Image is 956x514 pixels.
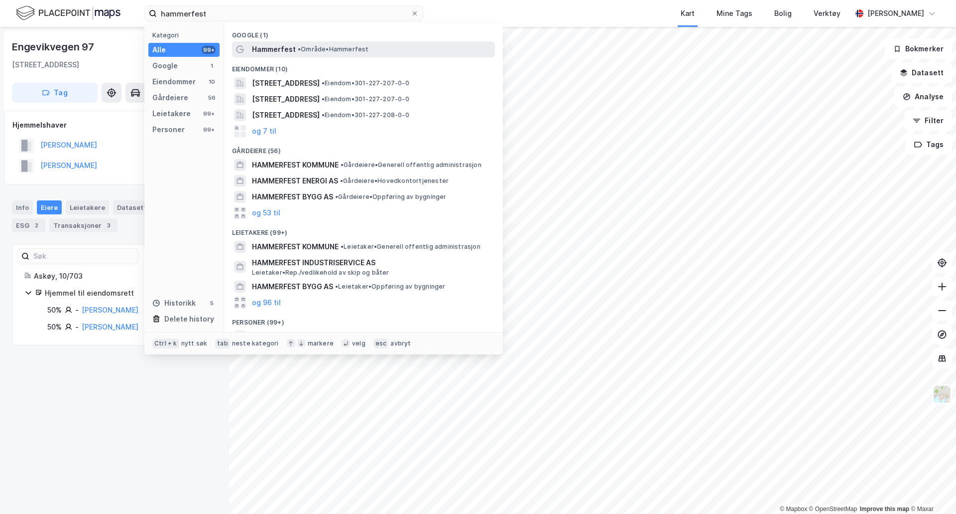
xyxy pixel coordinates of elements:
[252,269,389,277] span: Leietaker • Rep./vedlikehold av skip og båter
[681,7,695,19] div: Kart
[152,60,178,72] div: Google
[224,23,503,41] div: Google (1)
[152,92,188,104] div: Gårdeiere
[215,339,230,348] div: tab
[31,220,41,230] div: 2
[774,7,792,19] div: Bolig
[322,95,325,103] span: •
[322,79,325,87] span: •
[152,76,196,88] div: Eiendommer
[66,200,109,214] div: Leietakere
[322,95,409,103] span: Eiendom • 301-227-207-0-0
[335,283,446,291] span: Leietaker • Oppføring av bygninger
[208,94,216,102] div: 56
[82,323,138,331] a: [PERSON_NAME]
[322,79,409,87] span: Eiendom • 301-227-207-0-0
[12,200,33,214] div: Info
[208,299,216,307] div: 5
[252,241,339,253] span: HAMMERFEST KOMMUNE
[202,110,216,118] div: 99+
[298,45,301,53] span: •
[157,6,411,21] input: Søk på adresse, matrikkel, gårdeiere, leietakere eller personer
[224,139,503,157] div: Gårdeiere (56)
[152,31,220,39] div: Kategori
[224,57,503,75] div: Eiendommer (10)
[29,249,138,264] input: Søk
[75,321,79,333] div: -
[867,7,924,19] div: [PERSON_NAME]
[335,193,338,200] span: •
[252,77,320,89] span: [STREET_ADDRESS]
[152,44,166,56] div: Alle
[152,297,196,309] div: Historikk
[12,39,96,55] div: Engevikvegen 97
[390,340,411,347] div: avbryt
[308,340,334,347] div: markere
[75,304,79,316] div: -
[322,111,409,119] span: Eiendom • 301-227-208-0-0
[906,466,956,514] div: Kontrollprogram for chat
[208,62,216,70] div: 1
[335,283,338,290] span: •
[252,109,320,121] span: [STREET_ADDRESS]
[252,257,491,269] span: HAMMERFEST INDUSTRISERVICE AS
[12,218,45,232] div: ESG
[341,243,480,251] span: Leietaker • Generell offentlig administrasjon
[208,78,216,86] div: 10
[885,39,952,59] button: Bokmerker
[181,340,208,347] div: nytt søk
[252,191,333,203] span: HAMMERFEST BYGG AS
[252,331,359,343] span: MALIN*PIKE HAMMERFESTRØM
[780,506,807,513] a: Mapbox
[340,177,449,185] span: Gårdeiere • Hovedkontortjenester
[809,506,857,513] a: OpenStreetMap
[152,339,179,348] div: Ctrl + k
[47,321,62,333] div: 50%
[860,506,909,513] a: Improve this map
[814,7,840,19] div: Verktøy
[373,339,389,348] div: esc
[341,161,481,169] span: Gårdeiere • Generell offentlig administrasjon
[164,313,214,325] div: Delete history
[252,281,333,293] span: HAMMERFEST BYGG AS
[45,287,205,299] div: Hjemmel til eiendomsrett
[224,221,503,239] div: Leietakere (99+)
[340,177,343,184] span: •
[152,108,191,120] div: Leietakere
[341,243,344,250] span: •
[252,175,338,187] span: HAMMERFEST ENERGI AS
[252,125,276,137] button: og 7 til
[37,200,62,214] div: Eiere
[717,7,752,19] div: Mine Tags
[113,200,150,214] div: Datasett
[341,161,344,169] span: •
[352,340,365,347] div: velg
[202,46,216,54] div: 99+
[12,59,79,71] div: [STREET_ADDRESS]
[252,43,296,55] span: Hammerfest
[252,207,280,219] button: og 53 til
[202,126,216,134] div: 99+
[104,220,114,230] div: 3
[252,93,320,105] span: [STREET_ADDRESS]
[12,119,217,131] div: Hjemmelshaver
[335,193,447,201] span: Gårdeiere • Oppføring av bygninger
[322,111,325,119] span: •
[224,311,503,329] div: Personer (99+)
[82,306,138,314] a: [PERSON_NAME]
[906,466,956,514] iframe: Chat Widget
[906,135,952,155] button: Tags
[933,385,952,404] img: Z
[34,270,205,282] div: Askøy, 10/703
[252,297,281,309] button: og 96 til
[49,218,118,232] div: Transaksjoner
[152,124,185,136] div: Personer
[252,159,339,171] span: HAMMERFEST KOMMUNE
[891,63,952,83] button: Datasett
[232,340,279,347] div: neste kategori
[904,111,952,131] button: Filter
[298,45,369,53] span: Område • Hammerfest
[47,304,62,316] div: 50%
[16,4,120,22] img: logo.f888ab2527a4732fd821a326f86c7f29.svg
[12,83,98,103] button: Tag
